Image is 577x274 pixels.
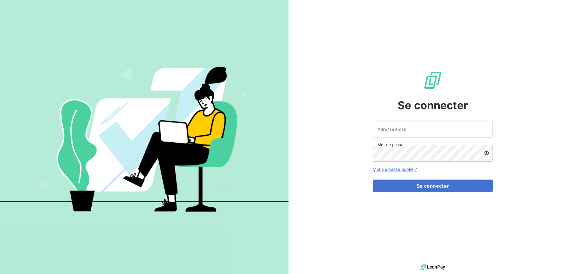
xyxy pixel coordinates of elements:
button: Se connecter [373,180,493,192]
img: logo [420,263,445,272]
span: Se connecter [398,97,468,113]
img: Logo LeanPay [423,71,442,90]
a: Mot de passe oublié ? [373,167,417,172]
input: placeholder [373,121,493,137]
